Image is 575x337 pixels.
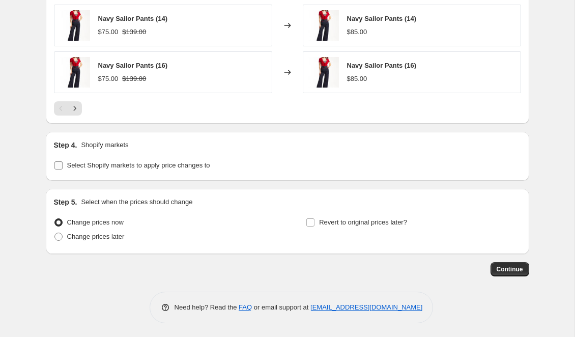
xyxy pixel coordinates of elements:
nav: Pagination [54,101,82,116]
img: sailor_top_and_pants_copy_80x.jpg [60,10,90,41]
img: sailor_top_and_pants_copy_80x.jpg [60,57,90,88]
span: $139.00 [122,28,146,36]
a: FAQ [239,303,252,311]
span: $85.00 [347,28,367,36]
span: Change prices later [67,233,125,240]
img: sailor_top_and_pants_copy_80x.jpg [308,10,339,41]
img: sailor_top_and_pants_copy_80x.jpg [308,57,339,88]
p: Select when the prices should change [81,197,192,207]
p: Shopify markets [81,140,128,150]
span: Need help? Read the [175,303,239,311]
span: $75.00 [98,28,119,36]
button: Continue [491,262,529,276]
span: Change prices now [67,218,124,226]
span: Navy Sailor Pants (16) [347,62,417,69]
h2: Step 5. [54,197,77,207]
span: Navy Sailor Pants (16) [98,62,168,69]
span: Navy Sailor Pants (14) [347,15,417,22]
span: $75.00 [98,75,119,82]
span: Continue [497,265,523,273]
span: Select Shopify markets to apply price changes to [67,161,210,169]
button: Next [68,101,82,116]
span: or email support at [252,303,310,311]
span: Revert to original prices later? [319,218,407,226]
span: $139.00 [122,75,146,82]
a: [EMAIL_ADDRESS][DOMAIN_NAME] [310,303,422,311]
h2: Step 4. [54,140,77,150]
span: $85.00 [347,75,367,82]
span: Navy Sailor Pants (14) [98,15,168,22]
